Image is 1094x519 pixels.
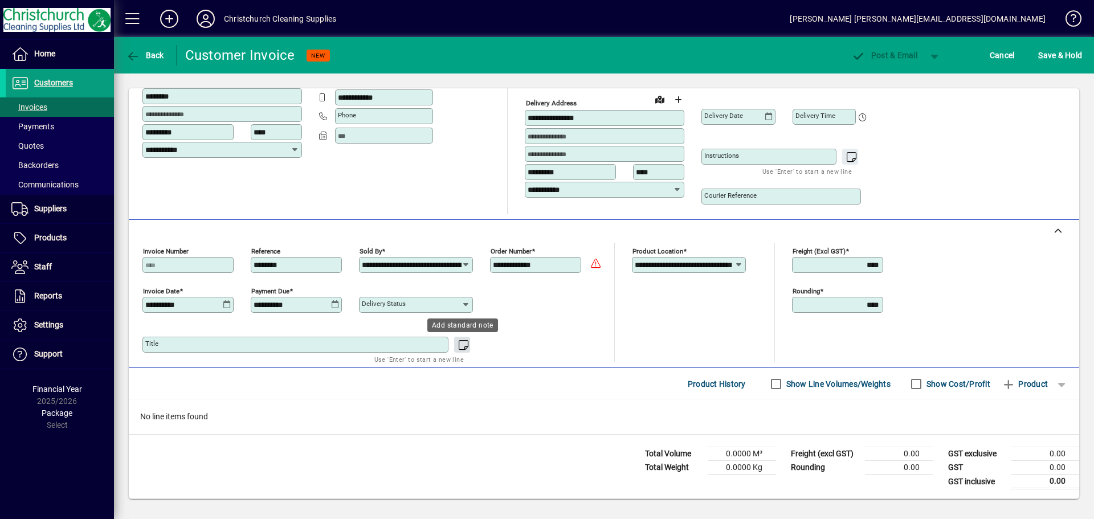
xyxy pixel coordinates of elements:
div: Add standard note [427,318,498,332]
a: Staff [6,253,114,281]
span: Communications [11,180,79,189]
a: Payments [6,117,114,136]
a: Communications [6,175,114,194]
mat-label: Delivery date [704,112,743,120]
mat-label: Payment due [251,287,289,295]
mat-label: Courier Reference [704,191,757,199]
a: Support [6,340,114,369]
a: Products [6,224,114,252]
button: Save & Hold [1035,45,1085,66]
div: Christchurch Cleaning Supplies [224,10,336,28]
span: P [871,51,876,60]
a: Invoices [6,97,114,117]
button: Post & Email [846,45,923,66]
span: Backorders [11,161,59,170]
mat-label: Invoice date [143,287,179,295]
span: Customers [34,78,73,87]
mat-hint: Use 'Enter' to start a new line [762,165,852,178]
span: Invoices [11,103,47,112]
mat-label: Freight (excl GST) [793,247,846,255]
label: Show Line Volumes/Weights [784,378,891,390]
td: GST inclusive [942,475,1011,489]
td: GST exclusive [942,447,1011,461]
span: Package [42,408,72,418]
mat-label: Sold by [360,247,382,255]
td: Total Volume [639,447,708,461]
button: Product [996,374,1054,394]
mat-label: Order number [491,247,532,255]
td: Total Weight [639,461,708,475]
span: NEW [311,52,325,59]
span: Payments [11,122,54,131]
span: Suppliers [34,204,67,213]
a: Suppliers [6,195,114,223]
mat-label: Title [145,340,158,348]
td: 0.0000 M³ [708,447,776,461]
mat-label: Reference [251,247,280,255]
span: ost & Email [851,51,917,60]
td: 0.00 [1011,461,1079,475]
span: Quotes [11,141,44,150]
button: Profile [187,9,224,29]
a: Settings [6,311,114,340]
td: Rounding [785,461,865,475]
mat-label: Phone [338,111,356,119]
span: Reports [34,291,62,300]
button: Add [151,9,187,29]
span: ave & Hold [1038,46,1082,64]
mat-label: Delivery time [795,112,835,120]
span: Staff [34,262,52,271]
span: Support [34,349,63,358]
td: GST [942,461,1011,475]
a: Backorders [6,156,114,175]
mat-label: Delivery status [362,300,406,308]
mat-label: Product location [632,247,683,255]
span: S [1038,51,1043,60]
a: View on map [651,90,669,108]
span: Product [1002,375,1048,393]
span: Home [34,49,55,58]
td: 0.00 [865,447,933,461]
span: Settings [34,320,63,329]
span: Financial Year [32,385,82,394]
mat-hint: Use 'Enter' to start a new line [374,353,464,366]
td: Freight (excl GST) [785,447,865,461]
button: Product History [683,374,750,394]
button: Choose address [669,91,687,109]
a: Home [6,40,114,68]
span: Cancel [990,46,1015,64]
td: 0.00 [1011,447,1079,461]
span: Products [34,233,67,242]
div: [PERSON_NAME] [PERSON_NAME][EMAIL_ADDRESS][DOMAIN_NAME] [790,10,1046,28]
a: Reports [6,282,114,310]
span: Product History [688,375,746,393]
button: Cancel [987,45,1018,66]
div: Customer Invoice [185,46,295,64]
mat-label: Instructions [704,152,739,160]
mat-label: Invoice number [143,247,189,255]
td: 0.0000 Kg [708,461,776,475]
a: Knowledge Base [1057,2,1080,39]
app-page-header-button: Back [114,45,177,66]
div: No line items found [129,399,1079,434]
td: 0.00 [865,461,933,475]
label: Show Cost/Profit [924,378,990,390]
mat-label: Rounding [793,287,820,295]
span: Back [126,51,164,60]
button: Back [123,45,167,66]
a: Quotes [6,136,114,156]
td: 0.00 [1011,475,1079,489]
